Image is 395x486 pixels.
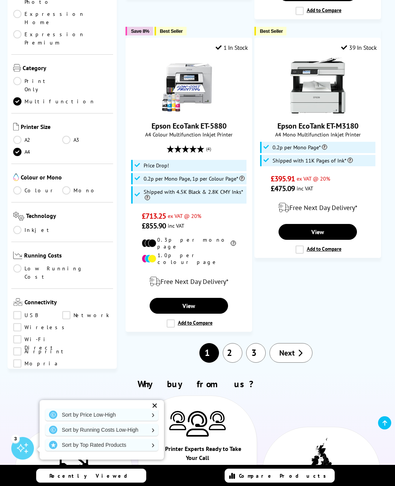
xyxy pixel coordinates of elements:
img: Printer Size [13,123,19,130]
a: Compare Products [225,469,335,483]
li: 0.3p per mono page [142,236,236,250]
span: inc VAT [168,222,184,229]
span: Technology [26,212,111,222]
span: Category [23,64,111,73]
span: £475.09 [271,184,295,193]
span: £395.91 [271,174,295,184]
div: 1 In Stock [216,44,248,51]
a: Mono [62,186,111,195]
a: Colour [13,186,62,195]
img: Technology [13,212,24,221]
a: Sort by Top Rated Products [45,439,158,451]
div: modal_delivery [259,197,377,218]
img: Epson EcoTank ET-5880 [161,57,217,113]
a: Epson EcoTank ET-5880 [152,121,227,131]
a: Epson EcoTank ET-M3180 [289,107,346,115]
label: Add to Compare [295,245,341,254]
span: A4 Colour Multifunction Inkjet Printer [130,131,248,138]
img: Printer Experts [209,411,226,430]
a: Next [269,343,312,363]
span: Best Seller [260,28,283,34]
div: 39 In Stock [341,44,377,51]
div: 3 [11,434,20,443]
img: Running Costs [13,251,22,259]
span: Save 8% [131,28,149,34]
a: Print Only [13,77,62,94]
img: Connectivity [13,298,23,306]
span: 0.2p per Mono Page* [273,144,327,150]
span: Shipped with 4.5K Black & 2.8K CMY Inks* [144,189,245,201]
a: Expression Home [13,10,85,26]
span: Connectivity [24,298,111,307]
button: Save 8% [126,27,153,35]
span: inc VAT [297,185,313,192]
a: Recently Viewed [36,469,146,483]
li: 1.0p per colour page [142,252,236,265]
img: Category [13,64,21,72]
span: ex VAT @ 20% [297,175,330,182]
a: Expression Premium [13,30,85,47]
a: Airprint [13,347,67,356]
a: Sort by Running Costs Low-High [45,424,158,436]
a: Wireless [13,323,69,331]
a: Mopria [13,359,62,368]
span: Colour or Mono [21,173,111,182]
a: Inkjet [13,226,62,234]
img: Colour or Mono [13,173,19,181]
a: A4 [13,148,62,156]
a: A2 [13,136,62,144]
a: USB [13,311,62,319]
div: modal_delivery [130,271,248,292]
a: Sort by Price Low-High [45,409,158,421]
span: Next [279,348,295,358]
span: (4) [206,142,211,156]
button: Best Seller [155,27,187,35]
span: £855.90 [142,221,166,231]
a: Low Running Cost [13,264,111,281]
div: ✕ [149,400,160,411]
span: Printer Size [21,123,111,132]
a: 2 [223,343,242,363]
span: Recently Viewed [49,472,135,479]
img: UK tax payer [311,438,332,472]
a: View [150,298,228,314]
a: View [279,224,357,240]
a: Epson EcoTank ET-5880 [161,107,217,115]
a: A3 [62,136,111,144]
span: 0.2p per Mono Page, 1p per Colour Page* [144,176,245,182]
button: Best Seller [254,27,286,35]
div: 30+ Printer Experts Ready to Take Your Call [150,444,245,466]
a: 3 [246,343,266,363]
h2: Why buy from us? [12,378,383,390]
span: Running Costs [24,251,111,261]
span: £713.25 [142,211,166,221]
span: Shipped with 11K Pages of Ink* [273,158,353,164]
img: Printer Experts [186,411,209,437]
span: Price Drop! [144,163,169,169]
label: Add to Compare [295,7,341,15]
span: Compare Products [239,472,330,479]
a: Multifunction [13,97,95,106]
span: A4 Mono Multifunction Inkjet Printer [259,131,377,138]
a: Wi-Fi Direct [13,335,62,343]
span: ex VAT @ 20% [168,212,201,219]
label: Add to Compare [167,319,213,328]
span: Best Seller [160,28,183,34]
a: Network [62,311,111,319]
img: Epson EcoTank ET-M3180 [289,57,346,113]
img: Printer Experts [169,411,186,430]
a: Epson EcoTank ET-M3180 [277,121,358,131]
